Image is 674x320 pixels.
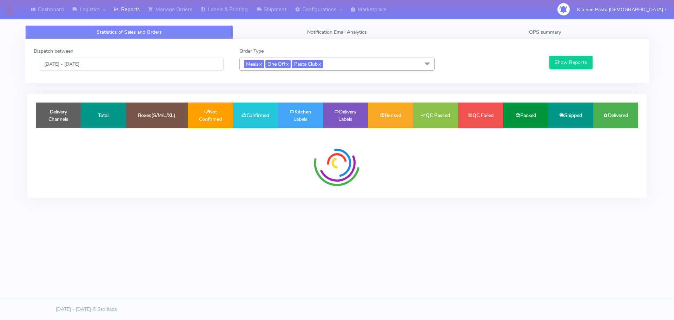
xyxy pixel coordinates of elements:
button: Kitchen Pasta [DEMOGRAPHIC_DATA] [572,2,672,17]
td: Not Confirmed [188,103,233,128]
span: Meals [244,60,264,68]
a: x [259,60,262,67]
ul: Tabs [25,25,649,39]
span: Notification Email Analytics [307,29,367,35]
td: Confirmed [233,103,278,128]
a: x [318,60,321,67]
span: One Off [265,60,291,68]
td: Boxes(S/M/L/XL) [126,103,188,128]
td: Total [81,103,126,128]
a: x [285,60,289,67]
td: Kitchen Labels [278,103,323,128]
img: spinner-radial.svg [311,137,363,189]
span: OPS summary [529,29,561,35]
input: Pick the Daterange [39,58,224,71]
span: Statistics of Sales and Orders [97,29,162,35]
td: Shipped [548,103,593,128]
td: Packed [503,103,548,128]
span: Pasta Club [292,60,323,68]
td: Booked [368,103,413,128]
label: Order Type [239,47,264,55]
td: Delivery Labels [323,103,368,128]
label: Dispatch between [34,47,73,55]
td: QC Failed [458,103,503,128]
td: Delivery Channels [36,103,81,128]
td: QC Passed [413,103,458,128]
button: Show Reports [549,56,593,69]
td: Delivered [593,103,638,128]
